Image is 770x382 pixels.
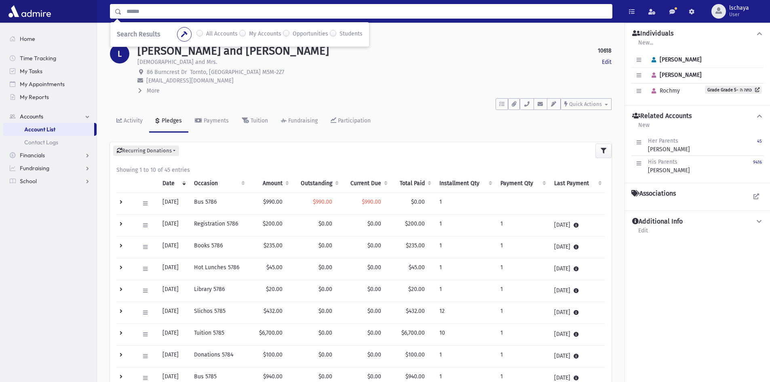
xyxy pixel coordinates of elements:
[435,214,496,236] td: 1
[189,258,249,280] td: Hot Lunches 5786
[435,174,496,193] th: Installment Qty: activate to sort column ascending
[189,214,249,236] td: Registration 5786
[367,308,381,314] span: $0.00
[248,302,292,323] td: $432.00
[391,174,435,193] th: Total Paid: activate to sort column ascending
[292,174,342,193] th: Outstanding: activate to sort column ascending
[319,308,332,314] span: $0.00
[20,68,42,75] span: My Tasks
[367,286,381,293] span: $0.00
[638,38,654,53] a: New...
[435,302,496,323] td: 12
[549,258,605,280] td: [DATE]
[158,280,189,302] td: [DATE]
[3,52,97,65] a: Time Tracking
[367,351,381,358] span: $0.00
[20,35,35,42] span: Home
[496,214,549,236] td: 1
[189,192,249,214] td: Bus 5786
[598,46,612,55] strong: 10618
[753,158,762,175] a: 9416
[631,217,764,226] button: Additional Info
[406,308,425,314] span: $432.00
[319,286,332,293] span: $0.00
[3,162,97,175] a: Fundraising
[435,345,496,367] td: 1
[158,302,189,323] td: [DATE]
[496,280,549,302] td: 1
[3,91,97,103] a: My Reports
[3,32,97,45] a: Home
[757,139,762,144] small: 45
[405,373,425,380] span: $940.00
[632,217,683,226] h4: Additional Info
[20,113,43,120] span: Accounts
[367,373,381,380] span: $0.00
[20,93,49,101] span: My Reports
[248,236,292,258] td: $235.00
[188,110,235,133] a: Payments
[116,166,605,174] div: Showing 1 to 10 of 45 entries
[248,258,292,280] td: $45.00
[137,58,217,66] p: [DEMOGRAPHIC_DATA] and Mrs.
[340,30,363,39] label: Students
[319,220,332,227] span: $0.00
[20,165,49,172] span: Fundraising
[313,198,332,205] span: $990.00
[638,120,650,135] a: New
[202,117,229,124] div: Payments
[319,373,332,380] span: $0.00
[20,80,65,88] span: My Appointments
[729,11,749,18] span: User
[324,110,377,133] a: Participation
[549,345,605,367] td: [DATE]
[287,117,318,124] div: Fundraising
[435,258,496,280] td: 1
[3,175,97,188] a: School
[189,323,249,345] td: Tuition 5785
[631,30,764,38] button: Individuals
[110,110,149,133] a: Activity
[158,258,189,280] td: [DATE]
[648,137,690,154] div: [PERSON_NAME]
[110,33,139,40] a: Accounts
[110,44,129,63] div: L
[122,4,612,19] input: Search
[24,126,55,133] span: Account List
[274,110,324,133] a: Fundraising
[158,214,189,236] td: [DATE]
[549,323,605,345] td: [DATE]
[435,323,496,345] td: 10
[648,137,678,144] span: Her Parents
[496,258,549,280] td: 1
[602,58,612,66] a: Edit
[729,5,749,11] span: lschaya
[158,192,189,214] td: [DATE]
[248,214,292,236] td: $200.00
[158,174,189,193] th: Date: activate to sort column ascending
[3,123,94,136] a: Account List
[113,146,179,156] button: Recurring Donations
[648,72,702,78] span: [PERSON_NAME]
[401,329,425,336] span: $6,700.00
[336,117,371,124] div: Participation
[496,323,549,345] td: 1
[648,87,680,94] span: Rochmy
[648,158,677,165] span: His Parents
[367,242,381,249] span: $0.00
[160,117,182,124] div: Pledges
[632,30,673,38] h4: Individuals
[248,345,292,367] td: $100.00
[496,236,549,258] td: 1
[20,55,56,62] span: Time Tracking
[3,78,97,91] a: My Appointments
[319,329,332,336] span: $0.00
[110,32,139,44] nav: breadcrumb
[632,112,692,120] h4: Related Accounts
[648,56,702,63] span: [PERSON_NAME]
[24,139,58,146] span: Contact Logs
[248,280,292,302] td: $20.00
[496,345,549,367] td: 1
[20,177,37,185] span: School
[190,69,284,76] span: Tornto, [GEOGRAPHIC_DATA] M5M-2Z7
